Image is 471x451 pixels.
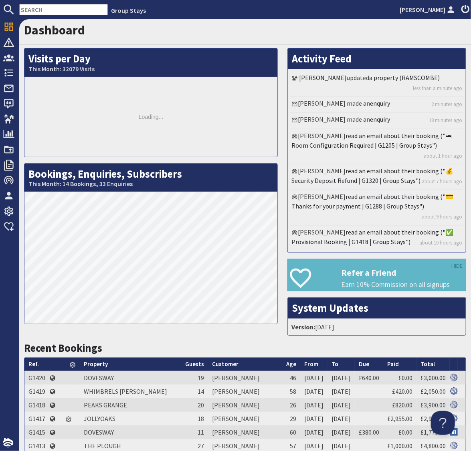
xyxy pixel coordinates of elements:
[198,442,204,450] span: 27
[198,415,204,423] span: 18
[450,401,458,409] img: Referer: Group Stays
[304,360,318,368] a: From
[208,425,282,439] td: [PERSON_NAME]
[450,442,458,449] img: Referer: Group Stays
[286,360,296,368] a: Age
[327,371,355,385] td: [DATE]
[208,398,282,412] td: [PERSON_NAME]
[290,321,464,333] li: [DATE]
[450,387,458,395] img: Referer: Group Stays
[290,164,464,190] li: [PERSON_NAME]
[398,374,412,382] a: £0.00
[291,228,453,246] a: read an email about their booking ("✅ Provisional Booking | G1418 | Group Stays")
[400,5,457,14] a: [PERSON_NAME]
[24,164,277,192] h2: Bookings, Enquiries, Subscribers
[290,71,464,97] li: updated
[84,401,127,409] a: PEAKS GRANGE
[420,428,446,436] a: £1,775.00
[24,371,49,385] td: G1420
[208,412,282,425] td: [PERSON_NAME]
[387,415,412,423] a: £2,955.00
[84,442,121,450] a: THE PLOUGH
[28,65,273,73] small: This Month: 32079 Visits
[282,425,300,439] td: 60
[198,374,204,382] span: 19
[290,226,464,251] li: [PERSON_NAME]
[327,385,355,398] td: [DATE]
[24,48,277,77] h2: Visits per Day
[24,341,102,355] a: Recent Bookings
[84,387,167,395] a: WHIMBRELS [PERSON_NAME]
[198,387,204,395] span: 14
[420,387,446,395] a: £2,050.00
[287,259,466,291] a: Refer a Friend Earn 10% Commission on all signups
[84,428,114,436] a: DOVESWAY
[392,387,412,395] a: £420.00
[24,412,49,425] td: G1417
[419,239,462,247] a: about 10 hours ago
[24,398,49,412] td: G1418
[327,398,355,412] td: [DATE]
[413,84,462,92] a: less than a minute ago
[290,190,464,225] li: [PERSON_NAME]
[24,385,49,398] td: G1419
[422,213,462,220] a: about 9 hours ago
[290,113,464,129] li: [PERSON_NAME] made an
[291,167,453,184] a: read an email about their booking ("💰 Security Deposit Refund | G1320 | Group Stays")
[290,97,464,113] li: [PERSON_NAME] made an
[282,385,300,398] td: 58
[28,180,273,188] small: This Month: 14 Bookings, 33 Enquiries
[198,401,204,409] span: 20
[291,132,452,149] a: read an email about their booking ("🛏 Room Configuration Required | G1205 | Group Stays")
[299,74,347,82] a: [PERSON_NAME]
[290,129,464,164] li: [PERSON_NAME]
[208,371,282,385] td: [PERSON_NAME]
[292,301,368,315] a: System Updates
[300,398,327,412] td: [DATE]
[424,152,462,160] a: about 1 hour ago
[327,412,355,425] td: [DATE]
[28,360,39,368] a: Ref.
[387,442,412,450] a: £1,000.00
[327,425,355,439] td: [DATE]
[422,178,462,185] a: about 7 hours ago
[392,401,412,409] a: £820.00
[420,360,435,368] a: Total
[300,425,327,439] td: [DATE]
[420,374,446,382] a: £3,000.00
[111,6,146,14] a: Group Stays
[369,74,440,82] a: a property (RAMSCOMBE)
[84,415,115,423] a: JOLLYOAKS
[429,116,462,124] a: 18 minutes ago
[19,4,108,15] input: SEARCH
[208,385,282,398] td: [PERSON_NAME]
[24,22,85,38] a: Dashboard
[420,401,446,409] a: £3,900.00
[84,374,114,382] a: DOVESWAY
[198,428,204,436] span: 11
[341,267,466,278] h3: Refer a Friend
[431,100,462,108] a: 2 minutes ago
[420,415,446,423] a: £2,955.00
[450,374,458,381] img: Referer: Group Stays
[282,371,300,385] td: 46
[451,262,463,271] a: HIDE
[370,99,390,107] a: enquiry
[370,115,390,123] a: enquiry
[291,323,315,331] strong: Version:
[431,411,455,435] iframe: Toggle Customer Support
[300,371,327,385] td: [DATE]
[300,385,327,398] td: [DATE]
[84,360,108,368] a: Property
[3,438,13,448] img: staytech_i_w-64f4e8e9ee0a9c174fd5317b4b171b261742d2d393467e5bdba4413f4f884c10.svg
[332,360,338,368] a: To
[398,428,412,436] a: £0.00
[24,425,49,439] td: G1415
[24,77,277,157] div: Loading...
[300,412,327,425] td: [DATE]
[387,360,399,368] a: Paid
[359,374,379,382] a: £640.00
[212,360,239,368] a: Customer
[282,398,300,412] td: 26
[292,52,352,65] a: Activity Feed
